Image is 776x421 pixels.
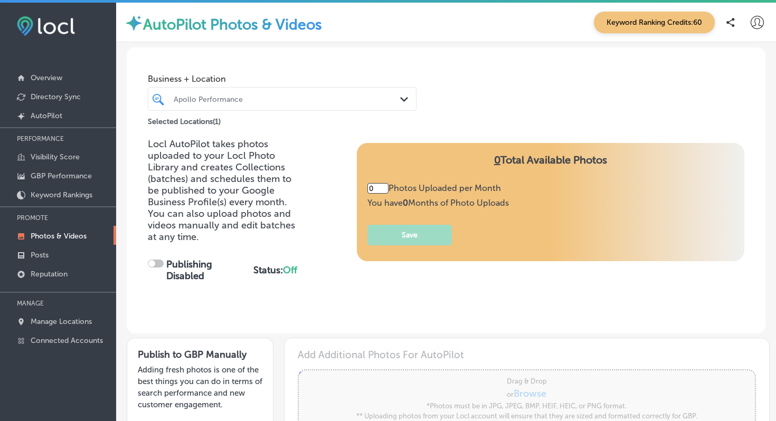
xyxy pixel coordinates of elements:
[166,259,212,282] strong: Publishing Disabled
[138,349,262,360] h3: Publish to GBP Manually
[253,264,297,276] strong: Status:
[138,364,262,410] p: Adding fresh photos is one of the best things you can do in terms of search performance and new c...
[31,92,81,101] p: Directory Sync
[494,154,500,166] span: 0
[367,154,734,183] h4: Total Available Photos
[594,12,715,33] span: Keyword Ranking Credits: 60
[403,198,408,208] b: 0
[31,73,62,82] p: Overview
[17,16,75,36] img: fda3e92497d09a02dc62c9cd864e3231.png
[367,198,509,208] span: You have Months of Photo Uploads
[143,16,322,33] label: AutoPilot Photos & Videos
[31,317,92,326] p: Manage Locations
[31,270,68,279] p: Reputation
[125,14,143,32] img: autopilot-icon
[148,113,221,126] p: Selected Locations ( 1 )
[31,171,92,180] p: GBP Performance
[367,225,452,245] button: Save
[174,94,401,103] div: Apollo Performance
[367,183,389,194] input: 10
[148,74,417,84] span: Business + Location
[31,111,62,120] p: AutoPilot
[31,232,87,241] p: Photos & Videos
[31,152,80,161] p: Visibility Score
[367,183,509,194] div: Photos Uploaded per Month
[31,336,103,345] p: Connected Accounts
[148,138,297,243] p: Locl AutoPilot takes photos uploaded to your Locl Photo Library and creates Collections (batches)...
[31,190,92,199] p: Keyword Rankings
[283,264,297,276] span: Off
[31,251,49,260] p: Posts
